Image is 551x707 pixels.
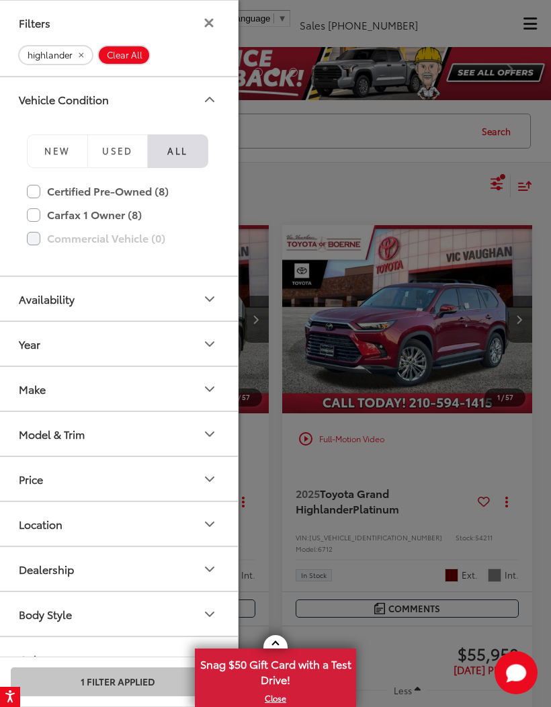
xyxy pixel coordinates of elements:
div: Location [19,517,62,530]
div: Make [19,382,46,395]
span: Used [102,144,133,157]
button: Clear All [97,45,151,65]
span: highlander [28,50,73,60]
span: Clear All [107,50,142,60]
label: Carfax 1 Owner (8) [27,203,208,226]
div: Vehicle Condition [202,91,218,108]
span: NEW [44,144,70,157]
span: Snag $50 Gift Card with a Test Drive! [196,650,355,691]
div: Model & Trim [19,427,85,440]
div: Body Style [19,608,72,620]
button: remove highlander [18,45,93,65]
div: Availability [202,291,218,307]
label: Certified Pre-Owned (8) [27,179,208,203]
div: Body Style [202,606,218,622]
div: Vehicle Condition [19,93,109,106]
div: Make [202,381,218,397]
div: Model & Trim [202,426,218,442]
div: Year [19,337,40,350]
div: Dealership [202,561,218,577]
svg: Start Chat [495,651,538,694]
div: Color [19,653,48,665]
button: Toggle Chat Window [495,651,538,694]
div: Year [202,336,218,352]
div: Availability [19,292,75,305]
button: Filters [200,17,218,28]
button: 1 Filter Applied [11,667,224,696]
div: Dealership [19,563,74,575]
label: Commercial Vehicle (0) [27,226,208,250]
div: Price [19,472,43,485]
div: Filters [19,16,50,29]
div: Location [202,516,218,532]
div: Price [202,471,218,487]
